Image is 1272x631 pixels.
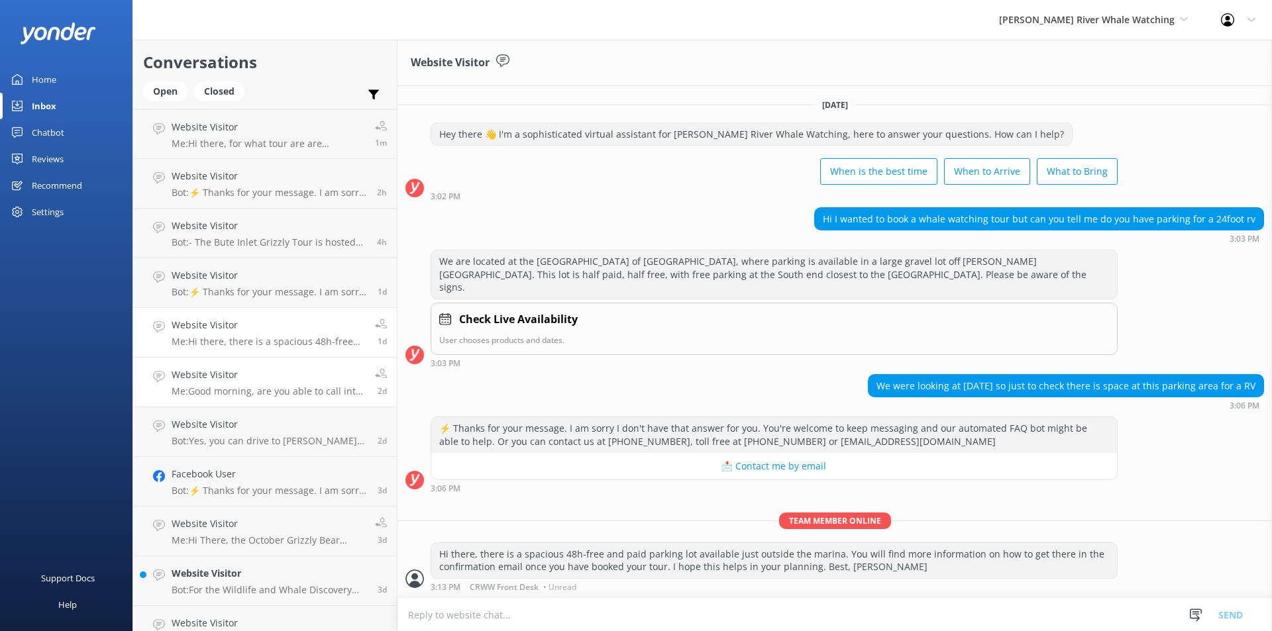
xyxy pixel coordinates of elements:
[32,146,64,172] div: Reviews
[133,209,397,258] a: Website VisitorBot:- The Bute Inlet Grizzly Tour is hosted by the Homalco First Nation along the ...
[431,191,1118,201] div: Sep 04 2025 03:02pm (UTC -07:00) America/Tijuana
[814,99,856,111] span: [DATE]
[378,584,387,595] span: Sep 02 2025 09:35pm (UTC -07:00) America/Tijuana
[172,566,368,581] h4: Website Visitor
[377,187,387,198] span: Sep 06 2025 10:49am (UTC -07:00) America/Tijuana
[143,83,194,98] a: Open
[431,485,460,493] strong: 3:06 PM
[869,375,1263,397] div: We were looking at [DATE] so just to check there is space at this parking area for a RV
[172,318,365,332] h4: Website Visitor
[378,286,387,297] span: Sep 05 2025 09:31am (UTC -07:00) America/Tijuana
[172,516,365,531] h4: Website Visitor
[431,417,1117,452] div: ⚡ Thanks for your message. I am sorry I don't have that answer for you. You're welcome to keep me...
[172,417,368,432] h4: Website Visitor
[194,81,244,101] div: Closed
[133,159,397,209] a: Website VisitorBot:⚡ Thanks for your message. I am sorry I don't have that answer for you. You're...
[172,435,368,447] p: Bot: Yes, you can drive to [PERSON_NAME][GEOGRAPHIC_DATA]. It is located on [GEOGRAPHIC_DATA]’s e...
[1230,235,1259,243] strong: 3:03 PM
[172,218,367,233] h4: Website Visitor
[172,534,365,546] p: Me: Hi There, the October Grizzly Bear package is open for booking and tours are booking up quick...
[868,401,1264,410] div: Sep 04 2025 03:06pm (UTC -07:00) America/Tijuana
[172,467,368,481] h4: Facebook User
[143,50,387,75] h2: Conversations
[820,158,937,185] button: When is the best time
[172,616,368,630] h4: Website Visitor
[378,336,387,347] span: Sep 04 2025 03:13pm (UTC -07:00) America/Tijuana
[172,286,368,298] p: Bot: ⚡ Thanks for your message. I am sorry I don't have that answer for you. You're welcome to ke...
[32,66,56,93] div: Home
[32,199,64,225] div: Settings
[20,23,96,44] img: yonder-white-logo.png
[32,172,82,199] div: Recommend
[1230,402,1259,410] strong: 3:06 PM
[431,250,1117,299] div: We are located at the [GEOGRAPHIC_DATA] of [GEOGRAPHIC_DATA], where parking is available in a lar...
[1037,158,1118,185] button: What to Bring
[431,358,1118,367] div: Sep 04 2025 03:03pm (UTC -07:00) America/Tijuana
[172,120,365,134] h4: Website Visitor
[375,137,387,148] span: Sep 06 2025 01:13pm (UTC -07:00) America/Tijuana
[133,507,397,556] a: Website VisitorMe:Hi There, the October Grizzly Bear package is open for booking and tours are bo...
[431,360,460,367] strong: 3:03 PM
[133,407,397,457] a: Website VisitorBot:Yes, you can drive to [PERSON_NAME][GEOGRAPHIC_DATA]. It is located on [GEOGRA...
[133,258,397,308] a: Website VisitorBot:⚡ Thanks for your message. I am sorry I don't have that answer for you. You're...
[41,565,95,591] div: Support Docs
[411,54,490,72] h3: Website Visitor
[378,385,387,397] span: Sep 04 2025 07:00am (UTC -07:00) America/Tijuana
[377,236,387,248] span: Sep 06 2025 08:28am (UTC -07:00) America/Tijuana
[944,158,1030,185] button: When to Arrive
[32,119,64,146] div: Chatbot
[172,367,365,382] h4: Website Visitor
[470,583,539,591] span: CRWW Front Desk
[172,187,367,199] p: Bot: ⚡ Thanks for your message. I am sorry I don't have that answer for you. You're welcome to ke...
[378,534,387,546] span: Sep 03 2025 08:19am (UTC -07:00) America/Tijuana
[543,583,576,591] span: • Unread
[779,512,891,529] span: Team member online
[439,334,1109,346] p: User chooses products and dates.
[172,584,368,596] p: Bot: For the Wildlife and Whale Discovery Tour, which departs multiple times daily, you have the ...
[814,234,1264,243] div: Sep 04 2025 03:03pm (UTC -07:00) America/Tijuana
[172,336,365,348] p: Me: Hi there, there is a spacious 48h-free and paid parking lot available just outside the marina...
[172,169,367,183] h4: Website Visitor
[32,93,56,119] div: Inbox
[133,109,397,159] a: Website VisitorMe:Hi there, for what tour are are inquiring about? We do not have waitlists for o...
[172,138,365,150] p: Me: Hi there, for what tour are are inquiring about? We do not have waitlists for our tours due t...
[133,556,397,606] a: Website VisitorBot:For the Wildlife and Whale Discovery Tour, which departs multiple times daily,...
[58,591,77,618] div: Help
[459,311,578,328] h4: Check Live Availability
[172,268,368,283] h4: Website Visitor
[431,583,460,591] strong: 3:13 PM
[143,81,187,101] div: Open
[431,483,1118,493] div: Sep 04 2025 03:06pm (UTC -07:00) America/Tijuana
[172,236,367,248] p: Bot: - The Bute Inlet Grizzly Tour is hosted by the Homalco First Nation along the Orford River a...
[431,123,1072,146] div: Hey there 👋 I'm a sophisticated virtual assistant for [PERSON_NAME] River Whale Watching, here to...
[172,485,368,497] p: Bot: ⚡ Thanks for your message. I am sorry I don't have that answer for you. You're welcome to ke...
[431,543,1117,578] div: Hi there, there is a spacious 48h-free and paid parking lot available just outside the marina. Yo...
[172,385,365,397] p: Me: Good morning, are you able to call into our office and we can assist you in booking onto a to...
[431,453,1117,479] button: 📩 Contact me by email
[194,83,251,98] a: Closed
[133,308,397,358] a: Website VisitorMe:Hi there, there is a spacious 48h-free and paid parking lot available just outs...
[133,457,397,507] a: Facebook UserBot:⚡ Thanks for your message. I am sorry I don't have that answer for you. You're w...
[999,13,1175,26] span: [PERSON_NAME] River Whale Watching
[431,582,1118,591] div: Sep 04 2025 03:13pm (UTC -07:00) America/Tijuana
[133,358,397,407] a: Website VisitorMe:Good morning, are you able to call into our office and we can assist you in boo...
[431,193,460,201] strong: 3:02 PM
[378,485,387,496] span: Sep 03 2025 09:52am (UTC -07:00) America/Tijuana
[378,435,387,446] span: Sep 03 2025 06:04pm (UTC -07:00) America/Tijuana
[815,208,1263,230] div: Hi I wanted to book a whale watching tour but can you tell me do you have parking for a 24foot rv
